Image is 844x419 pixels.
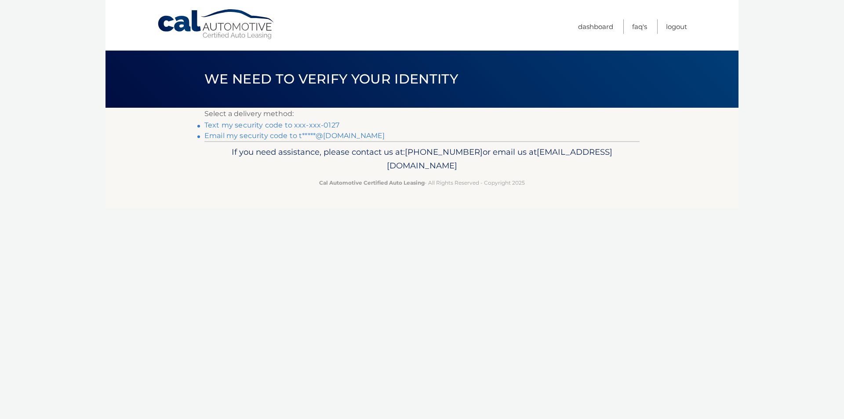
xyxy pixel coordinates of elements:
[666,19,687,34] a: Logout
[204,71,458,87] span: We need to verify your identity
[319,179,425,186] strong: Cal Automotive Certified Auto Leasing
[578,19,613,34] a: Dashboard
[204,108,640,120] p: Select a delivery method:
[632,19,647,34] a: FAQ's
[405,147,483,157] span: [PHONE_NUMBER]
[204,121,339,129] a: Text my security code to xxx-xxx-0127
[157,9,276,40] a: Cal Automotive
[204,131,385,140] a: Email my security code to t*****@[DOMAIN_NAME]
[210,145,634,173] p: If you need assistance, please contact us at: or email us at
[210,178,634,187] p: - All Rights Reserved - Copyright 2025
